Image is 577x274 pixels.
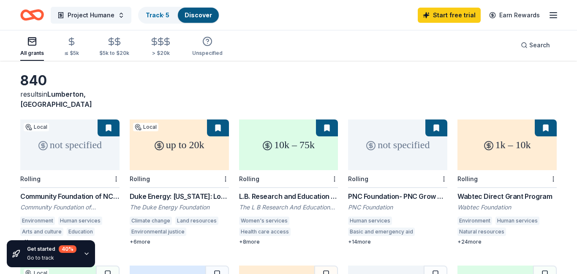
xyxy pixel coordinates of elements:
[348,119,447,170] div: not specified
[175,217,218,225] div: Land resources
[348,175,368,182] div: Rolling
[150,33,172,61] button: > $20k
[133,123,158,131] div: Local
[20,119,120,245] a: not specifiedLocalRollingCommunity Foundation of NC East GrantsCommunity Foundation of [GEOGRAPHI...
[239,191,338,201] div: L.B. Research and Education Foundation
[457,191,557,201] div: Wabtec Direct Grant Program
[150,50,172,57] div: > $20k
[130,217,172,225] div: Climate change
[192,33,223,61] button: Unspecified
[457,119,557,245] a: 1k – 10kRollingWabtec Direct Grant ProgramWabtec FoundationEnvironmentHuman servicesNatural resou...
[239,203,338,212] div: The L B Research And Education Foundation
[20,191,120,201] div: Community Foundation of NC East Grants
[418,8,481,23] a: Start free trial
[64,33,79,61] button: ≤ $5k
[20,228,63,236] div: Arts and culture
[457,239,557,245] div: + 24 more
[495,217,539,225] div: Human services
[51,7,131,24] button: Project Humane
[239,175,259,182] div: Rolling
[67,228,95,236] div: Education
[239,239,338,245] div: + 8 more
[192,50,223,57] div: Unspecified
[514,37,557,54] button: Search
[146,11,169,19] a: Track· 5
[27,245,76,253] div: Get started
[457,175,478,182] div: Rolling
[99,50,129,57] div: $5k to $20k
[457,217,492,225] div: Environment
[99,33,129,61] button: $5k to $20k
[68,10,114,20] span: Project Humane
[20,33,44,61] button: All grants
[27,255,76,261] div: Go to track
[20,175,41,182] div: Rolling
[185,11,212,19] a: Discover
[130,175,150,182] div: Rolling
[130,191,229,201] div: Duke Energy: [US_STATE]: Local Impact Grants
[529,40,550,50] span: Search
[20,203,120,212] div: Community Foundation of [GEOGRAPHIC_DATA]
[348,191,447,201] div: PNC Foundation- PNC Grow Up Great
[20,119,120,170] div: not specified
[130,239,229,245] div: + 6 more
[24,123,49,131] div: Local
[20,72,120,89] div: 840
[348,203,447,212] div: PNC Foundation
[457,228,506,236] div: Natural resources
[239,119,338,170] div: 10k – 75k
[239,119,338,245] a: 10k – 75kRollingL.B. Research and Education FoundationThe L B Research And Education FoundationWo...
[64,50,79,57] div: ≤ $5k
[457,203,557,212] div: Wabtec Foundation
[348,217,392,225] div: Human services
[457,119,557,170] div: 1k – 10k
[20,90,92,109] span: Lumberton, [GEOGRAPHIC_DATA]
[348,119,447,245] a: not specifiedRollingPNC Foundation- PNC Grow Up GreatPNC FoundationHuman servicesBasic and emerge...
[130,228,186,236] div: Environmental justice
[138,7,220,24] button: Track· 5Discover
[239,217,289,225] div: Women's services
[130,119,229,245] a: up to 20kLocalRollingDuke Energy: [US_STATE]: Local Impact GrantsThe Duke Energy FoundationClimat...
[20,89,120,109] div: results
[130,203,229,212] div: The Duke Energy Foundation
[59,245,76,253] div: 40 %
[239,228,291,236] div: Health care access
[348,239,447,245] div: + 14 more
[20,90,92,109] span: in
[20,5,44,25] a: Home
[484,8,545,23] a: Earn Rewards
[348,228,415,236] div: Basic and emergency aid
[20,217,55,225] div: Environment
[130,119,229,170] div: up to 20k
[20,50,44,57] div: All grants
[58,217,102,225] div: Human services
